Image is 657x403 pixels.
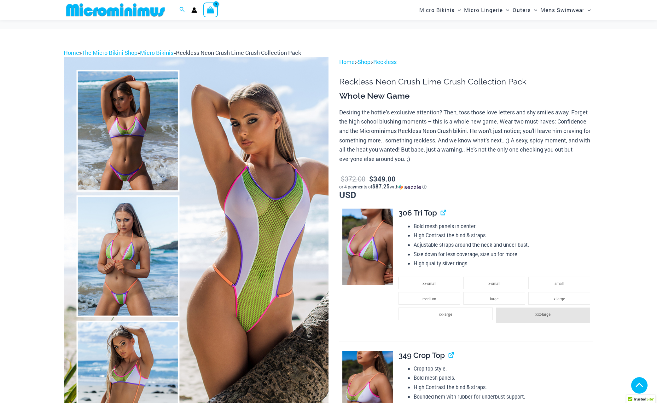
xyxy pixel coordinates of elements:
[398,277,460,289] li: xx-small
[398,184,421,190] img: Sezzle
[339,174,593,199] p: USD
[140,49,173,56] a: Micro Bikinis
[358,58,370,66] a: Shop
[418,2,462,18] a: Micro BikinisMenu ToggleMenu Toggle
[503,2,509,18] span: Menu Toggle
[398,292,460,305] li: medium
[414,373,593,383] li: Bold mesh panels.
[64,3,167,17] img: MM SHOP LOGO FLAT
[339,77,593,87] h1: Reckless Neon Crush Lime Crush Collection Pack
[339,91,593,101] h3: Whole New Game
[490,296,498,301] span: large
[64,49,79,56] a: Home
[341,174,345,183] span: $
[339,57,593,67] p: > >
[369,174,396,183] bdi: 349.00
[555,281,564,286] span: small
[82,49,137,56] a: The Micro Bikini Shop
[342,209,393,285] img: Reckless Neon Crush Lime Crush 306 Tri Top
[341,174,365,183] bdi: 372.00
[417,1,593,19] nav: Site Navigation
[419,2,455,18] span: Micro Bikinis
[422,296,436,301] span: medium
[584,2,591,18] span: Menu Toggle
[176,49,301,56] span: Reckless Neon Crush Lime Crush Collection Pack
[414,231,593,240] li: High Contrast the bind & straps.
[463,292,525,305] li: large
[539,2,592,18] a: Mens SwimwearMenu ToggleMenu Toggle
[414,240,593,250] li: Adjustable straps around the neck and under bust.
[540,2,584,18] span: Mens Swimwear
[372,183,390,190] span: $87.25
[203,3,218,17] a: View Shopping Cart, empty
[531,2,537,18] span: Menu Toggle
[462,2,511,18] a: Micro LingerieMenu ToggleMenu Toggle
[414,259,593,268] li: High quality silver rings.
[463,277,525,289] li: x-small
[339,184,593,190] div: or 4 payments of$87.25withSezzle Click to learn more about Sezzle
[179,6,185,14] a: Search icon link
[464,2,503,18] span: Micro Lingerie
[513,2,531,18] span: Outers
[528,277,590,289] li: small
[339,58,355,66] a: Home
[398,351,445,360] span: 349 Crop Top
[554,296,565,301] span: x-large
[455,2,461,18] span: Menu Toggle
[369,174,373,183] span: $
[414,250,593,259] li: Size down for less coverage, size up for more.
[496,308,590,323] li: xxx-large
[511,2,539,18] a: OutersMenu ToggleMenu Toggle
[439,312,452,317] span: xx-large
[535,312,550,317] span: xxx-large
[373,58,397,66] a: Reckless
[488,281,500,286] span: x-small
[414,222,593,231] li: Bold mesh panels in center.
[528,292,590,305] li: x-large
[414,364,593,373] li: Crop top style.
[339,184,593,190] div: or 4 payments of with
[339,108,593,164] p: Desiring the hottie’s exclusive attention? Then, toss those love letters and shy smiles away. For...
[64,49,301,56] span: » » »
[422,281,436,286] span: xx-small
[414,383,593,392] li: High Contrast the bind & straps.
[398,308,493,320] li: xx-large
[414,392,593,401] li: Bounded hem with rubber for underbust support.
[398,208,437,217] span: 306 Tri Top
[191,7,197,13] a: Account icon link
